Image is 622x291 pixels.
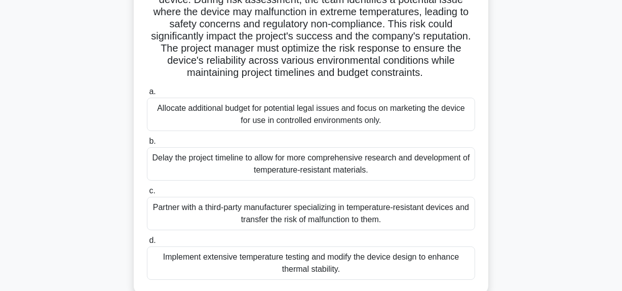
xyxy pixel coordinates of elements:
span: a. [149,87,155,96]
span: d. [149,236,155,244]
div: Allocate additional budget for potential legal issues and focus on marketing the device for use i... [147,98,475,131]
div: Partner with a third-party manufacturer specializing in temperature-resistant devices and transfe... [147,197,475,230]
div: Delay the project timeline to allow for more comprehensive research and development of temperatur... [147,147,475,181]
span: c. [149,186,155,195]
span: b. [149,137,155,145]
div: Implement extensive temperature testing and modify the device design to enhance thermal stability. [147,246,475,280]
